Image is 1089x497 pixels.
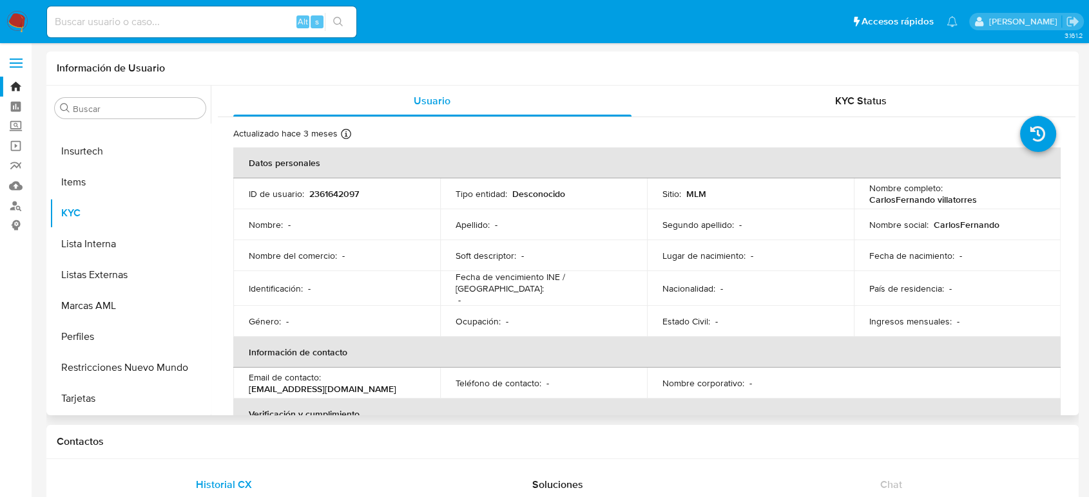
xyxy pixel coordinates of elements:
[456,271,631,294] p: Fecha de vencimiento INE / [GEOGRAPHIC_DATA] :
[414,93,450,108] span: Usuario
[947,16,958,27] a: Notificaciones
[662,315,710,327] p: Estado Civil :
[233,399,1061,429] th: Verificación y cumplimiento
[288,219,291,230] p: -
[869,219,929,230] p: Nombre social :
[325,13,351,31] button: search-icon
[308,283,311,294] p: -
[50,352,211,383] button: Restricciones Nuevo Mundo
[196,477,252,492] span: Historial CX
[835,93,887,108] span: KYC Status
[73,103,200,115] input: Buscar
[959,250,962,261] p: -
[662,283,715,294] p: Nacionalidad :
[749,377,752,389] p: -
[751,250,753,261] p: -
[233,337,1061,368] th: Información de contacto
[249,283,303,294] p: Identificación :
[456,188,507,200] p: Tipo entidad :
[720,283,723,294] p: -
[862,15,934,28] span: Accesos rápidos
[506,315,508,327] p: -
[249,250,337,261] p: Nombre del comercio :
[458,294,461,306] p: -
[50,259,211,290] button: Listas Externas
[715,315,718,327] p: -
[47,14,356,30] input: Buscar usuario o caso...
[934,219,999,230] p: CarlosFernando
[249,219,283,230] p: Nombre :
[286,315,289,327] p: -
[662,188,681,200] p: Sitio :
[739,219,742,230] p: -
[249,188,304,200] p: ID de usuario :
[249,371,321,383] p: Email de contacto :
[456,219,490,230] p: Apellido :
[662,377,744,389] p: Nombre corporativo :
[869,250,954,261] p: Fecha de nacimiento :
[309,188,359,200] p: 2361642097
[233,147,1061,178] th: Datos personales
[869,194,977,205] p: CarlosFernando villatorres
[50,198,211,229] button: KYC
[512,188,565,200] p: Desconocido
[57,62,165,75] h1: Información de Usuario
[662,250,746,261] p: Lugar de nacimiento :
[662,219,734,230] p: Segundo apellido :
[57,435,1068,448] h1: Contactos
[50,290,211,321] button: Marcas AML
[456,250,516,261] p: Soft descriptor :
[50,229,211,259] button: Lista Interna
[249,383,396,395] p: [EMAIL_ADDRESS][DOMAIN_NAME]
[60,103,70,113] button: Buscar
[456,377,541,389] p: Teléfono de contacto :
[686,188,706,200] p: MLM
[50,321,211,352] button: Perfiles
[298,15,308,28] span: Alt
[869,315,952,327] p: Ingresos mensuales :
[521,250,524,261] p: -
[1066,15,1079,28] a: Salir
[988,15,1061,28] p: diego.gardunorosas@mercadolibre.com.mx
[546,377,549,389] p: -
[869,283,944,294] p: País de residencia :
[957,315,959,327] p: -
[532,477,583,492] span: Soluciones
[50,167,211,198] button: Items
[456,315,501,327] p: Ocupación :
[315,15,319,28] span: s
[50,136,211,167] button: Insurtech
[880,477,902,492] span: Chat
[949,283,952,294] p: -
[249,315,281,327] p: Género :
[233,127,338,140] p: Actualizado hace 3 meses
[342,250,345,261] p: -
[50,383,211,414] button: Tarjetas
[495,219,497,230] p: -
[869,182,943,194] p: Nombre completo :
